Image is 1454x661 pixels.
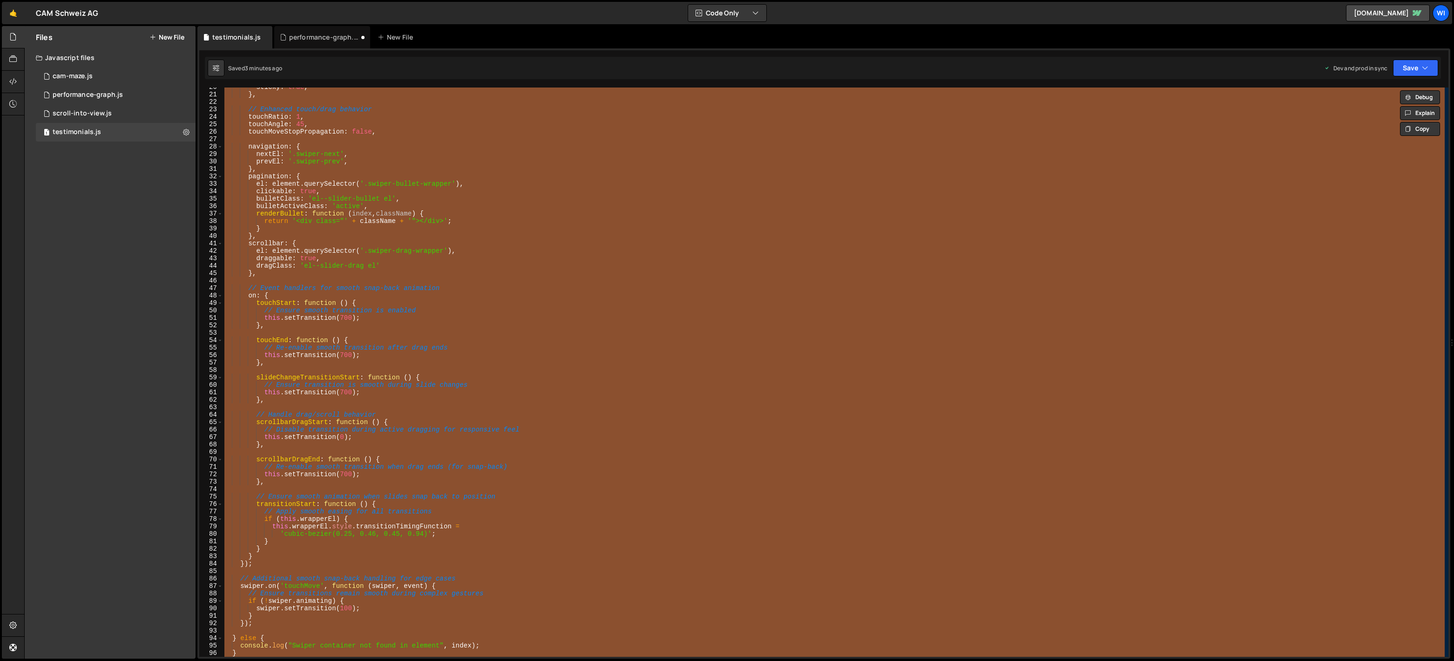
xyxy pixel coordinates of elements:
div: Dev and prod in sync [1324,64,1387,72]
div: 16518/44910.js [36,104,196,123]
div: 92 [199,620,223,627]
div: 49 [199,299,223,307]
div: 16518/44815.js [36,67,196,86]
div: 36 [199,202,223,210]
div: 37 [199,210,223,217]
div: 90 [199,605,223,612]
div: 56 [199,351,223,359]
div: cam-maze.js [53,72,93,81]
div: 26 [199,128,223,135]
div: 71 [199,463,223,471]
div: Javascript files [25,48,196,67]
div: 69 [199,448,223,456]
div: 21 [199,91,223,98]
div: 81 [199,538,223,545]
div: testimonials.js [53,128,101,136]
div: 43 [199,255,223,262]
a: [DOMAIN_NAME] [1346,5,1430,21]
div: 83 [199,553,223,560]
div: 22 [199,98,223,106]
div: performance-graph.js [53,91,123,99]
div: 59 [199,374,223,381]
div: 72 [199,471,223,478]
div: 75 [199,493,223,500]
button: New File [149,34,184,41]
div: 85 [199,567,223,575]
div: 73 [199,478,223,486]
div: 63 [199,404,223,411]
div: 53 [199,329,223,337]
button: Save [1393,60,1438,76]
button: Explain [1400,106,1440,120]
div: 57 [199,359,223,366]
div: 24 [199,113,223,121]
div: 27 [199,135,223,143]
div: 54 [199,337,223,344]
div: 86 [199,575,223,582]
div: 93 [199,627,223,634]
div: 67 [199,433,223,441]
div: 35 [199,195,223,202]
div: 95 [199,642,223,649]
div: New File [378,33,417,42]
div: performance-graph.js [289,33,359,42]
div: 50 [199,307,223,314]
a: 🤙 [2,2,25,24]
div: 52 [199,322,223,329]
div: 94 [199,634,223,642]
div: 61 [199,389,223,396]
div: 88 [199,590,223,597]
div: 87 [199,582,223,590]
div: 44 [199,262,223,270]
button: Copy [1400,122,1440,136]
a: wi [1433,5,1449,21]
div: 96 [199,649,223,657]
div: 41 [199,240,223,247]
div: 33 [199,180,223,188]
div: 89 [199,597,223,605]
div: 39 [199,225,223,232]
button: Code Only [688,5,766,21]
div: 45 [199,270,223,277]
div: 46 [199,277,223,284]
div: scroll-into-view.js [53,109,112,118]
div: 42 [199,247,223,255]
div: 25 [199,121,223,128]
div: 64 [199,411,223,418]
div: 77 [199,508,223,515]
div: Saved [228,64,282,72]
h2: Files [36,32,53,42]
div: 29 [199,150,223,158]
div: 47 [199,284,223,292]
div: 23 [199,106,223,113]
div: 62 [199,396,223,404]
span: 1 [44,129,49,137]
button: Debug [1400,90,1440,104]
div: 91 [199,612,223,620]
div: 84 [199,560,223,567]
div: 16518/45884.js [36,123,196,142]
div: 68 [199,441,223,448]
div: testimonials.js [212,33,261,42]
div: CAM Schweiz AG [36,7,98,19]
div: 48 [199,292,223,299]
div: 66 [199,426,223,433]
div: 51 [199,314,223,322]
div: 30 [199,158,223,165]
div: 79 [199,523,223,530]
div: 32 [199,173,223,180]
div: 78 [199,515,223,523]
div: 3 minutes ago [245,64,282,72]
div: 74 [199,486,223,493]
div: 55 [199,344,223,351]
div: 28 [199,143,223,150]
div: 76 [199,500,223,508]
div: 80 [199,530,223,538]
div: performance-graph.js [36,86,196,104]
div: 58 [199,366,223,374]
div: 40 [199,232,223,240]
div: 65 [199,418,223,426]
div: 70 [199,456,223,463]
div: 34 [199,188,223,195]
